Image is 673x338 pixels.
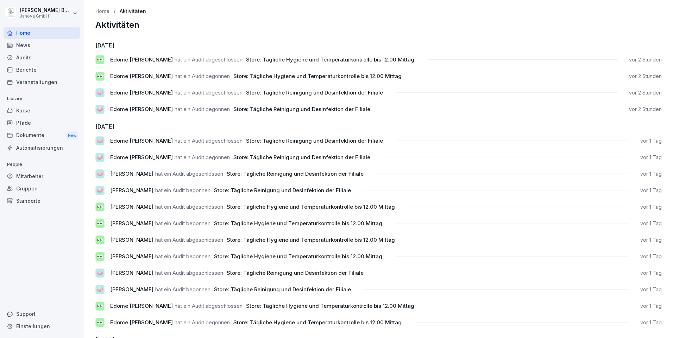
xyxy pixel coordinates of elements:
div: New [66,131,78,139]
span: hat ein Audit begonnen [155,187,210,194]
p: Janova GmbH [20,14,71,19]
h6: [DATE] [95,41,662,50]
p: 🧼 [97,137,103,145]
span: hat ein Audit abgeschlossen [175,303,243,309]
span: hat ein Audit begonnen [155,220,210,227]
p: vor 1 Tag [640,286,662,293]
span: hat ein Audit abgeschlossen [175,56,243,63]
p: vor 2 Stunden [629,73,662,80]
span: hat ein Audit begonnen [175,319,230,326]
span: hat ein Audit begonnen [175,106,230,112]
h2: Aktivitäten [95,20,662,30]
a: Home [95,8,109,14]
p: 👀 [97,253,103,261]
p: Library [4,93,80,104]
div: Audits [4,51,80,64]
span: [PERSON_NAME] [110,170,153,177]
a: DokumenteNew [4,129,80,142]
span: [PERSON_NAME] [110,187,153,194]
p: 👀 [97,236,103,244]
a: Berichte [4,64,80,76]
span: hat ein Audit abgeschlossen [155,236,223,243]
span: hat ein Audit begonnen [175,154,230,161]
span: Store: Tägliche Reinigung und Desinfektion der Filiale [214,187,351,194]
span: hat ein Audit begonnen [155,253,210,260]
span: Store: Tägliche Reinigung und Desinfektion der Filiale [227,269,364,276]
a: Aktivitäten [120,8,146,14]
p: 🧼 [97,105,103,113]
span: Edome [PERSON_NAME] [110,154,173,161]
p: vor 2 Stunden [629,89,662,96]
span: Store: Tägliche Reinigung und Desinfektion der Filiale [233,106,370,112]
p: 🧼 [97,269,103,277]
span: [PERSON_NAME] [110,286,153,293]
span: [PERSON_NAME] [110,220,153,227]
a: Kurse [4,104,80,117]
span: [PERSON_NAME] [110,253,153,260]
p: [PERSON_NAME] Baradei [20,7,71,13]
h6: [DATE] [95,122,662,131]
span: Store: Tägliche Hygiene und Temperaturkontrolle bis 12.00 Mittag [227,203,395,210]
a: Mitarbeiter [4,170,80,182]
span: Store: Tägliche Hygiene und Temperaturkontrolle bis 12.00 Mittag [214,220,382,227]
p: vor 1 Tag [640,220,662,227]
span: hat ein Audit abgeschlossen [175,137,243,144]
a: Einstellungen [4,320,80,332]
p: 👀 [97,56,103,64]
span: Store: Tägliche Reinigung und Desinfektion der Filiale [227,170,364,177]
span: Edome [PERSON_NAME] [110,303,173,309]
p: vor 1 Tag [640,154,662,161]
p: / [114,8,115,14]
span: hat ein Audit abgeschlossen [155,203,223,210]
span: hat ein Audit abgeschlossen [175,89,243,96]
p: vor 1 Tag [640,187,662,194]
a: Standorte [4,195,80,207]
p: vor 1 Tag [640,137,662,144]
p: vor 2 Stunden [629,56,662,63]
p: vor 1 Tag [640,303,662,310]
p: vor 1 Tag [640,170,662,177]
p: People [4,159,80,170]
p: vor 1 Tag [640,319,662,326]
span: Store: Tägliche Hygiene und Temperaturkontrolle bis 12.00 Mittag [227,236,395,243]
p: vor 1 Tag [640,203,662,210]
p: vor 1 Tag [640,269,662,277]
span: [PERSON_NAME] [110,203,153,210]
a: Veranstaltungen [4,76,80,88]
a: Home [4,27,80,39]
a: Pfade [4,117,80,129]
p: 🧼 [97,187,103,195]
span: Store: Tägliche Hygiene und Temperaturkontrolle bis 12.00 Mittag [246,56,414,63]
span: hat ein Audit abgeschlossen [155,269,223,276]
p: vor 1 Tag [640,236,662,243]
div: Support [4,308,80,320]
p: 👀 [97,220,103,228]
p: vor 2 Stunden [629,106,662,113]
span: Store: Tägliche Hygiene und Temperaturkontrolle bis 12.00 Mittag [233,319,402,326]
span: Store: Tägliche Hygiene und Temperaturkontrolle bis 12.00 Mittag [233,73,402,79]
span: Edome [PERSON_NAME] [110,137,173,144]
span: Store: Tägliche Reinigung und Desinfektion der Filiale [214,286,351,293]
a: Gruppen [4,182,80,195]
p: 👀 [97,203,103,211]
p: 🧼 [97,170,103,178]
span: Edome [PERSON_NAME] [110,319,173,326]
p: 🧼 [97,286,103,294]
p: vor 1 Tag [640,253,662,260]
a: News [4,39,80,51]
span: [PERSON_NAME] [110,269,153,276]
a: Automatisierungen [4,142,80,154]
p: 🧼 [97,154,103,162]
p: 🧼 [97,89,103,97]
